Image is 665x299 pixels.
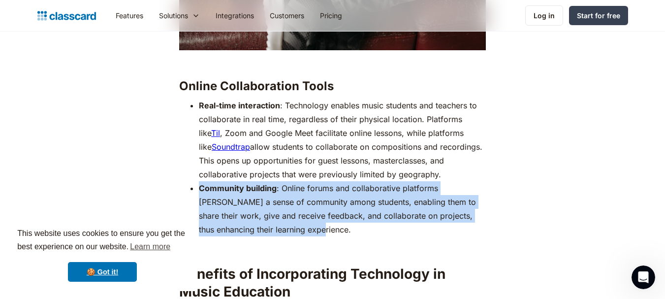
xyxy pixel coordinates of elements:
a: Features [108,4,151,27]
a: Customers [262,4,312,27]
strong: Community building [199,183,277,193]
li: : Technology enables music students and teachers to collaborate in real time, regardless of their... [199,99,486,181]
a: Integrations [208,4,262,27]
iframe: Intercom live chat [632,266,655,289]
a: Pricing [312,4,350,27]
strong: Real-time interaction [199,100,280,110]
div: Start for free [577,10,620,21]
a: home [37,9,96,23]
p: ‍ [179,241,486,255]
a: Start for free [569,6,628,25]
a: Til [211,128,220,138]
div: Solutions [151,4,208,27]
p: ‍ [179,55,486,69]
span: This website uses cookies to ensure you get the best experience on our website. [17,228,188,254]
li: : Online forums and collaborative platforms [PERSON_NAME] a sense of community among students, en... [199,181,486,236]
a: dismiss cookie message [68,262,137,282]
a: Soundtrap [212,142,250,152]
h3: Online Collaboration Tools [179,79,486,94]
div: Solutions [159,10,188,21]
div: Log in [534,10,555,21]
a: Log in [525,5,563,26]
a: learn more about cookies [128,239,172,254]
div: cookieconsent [8,218,197,291]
